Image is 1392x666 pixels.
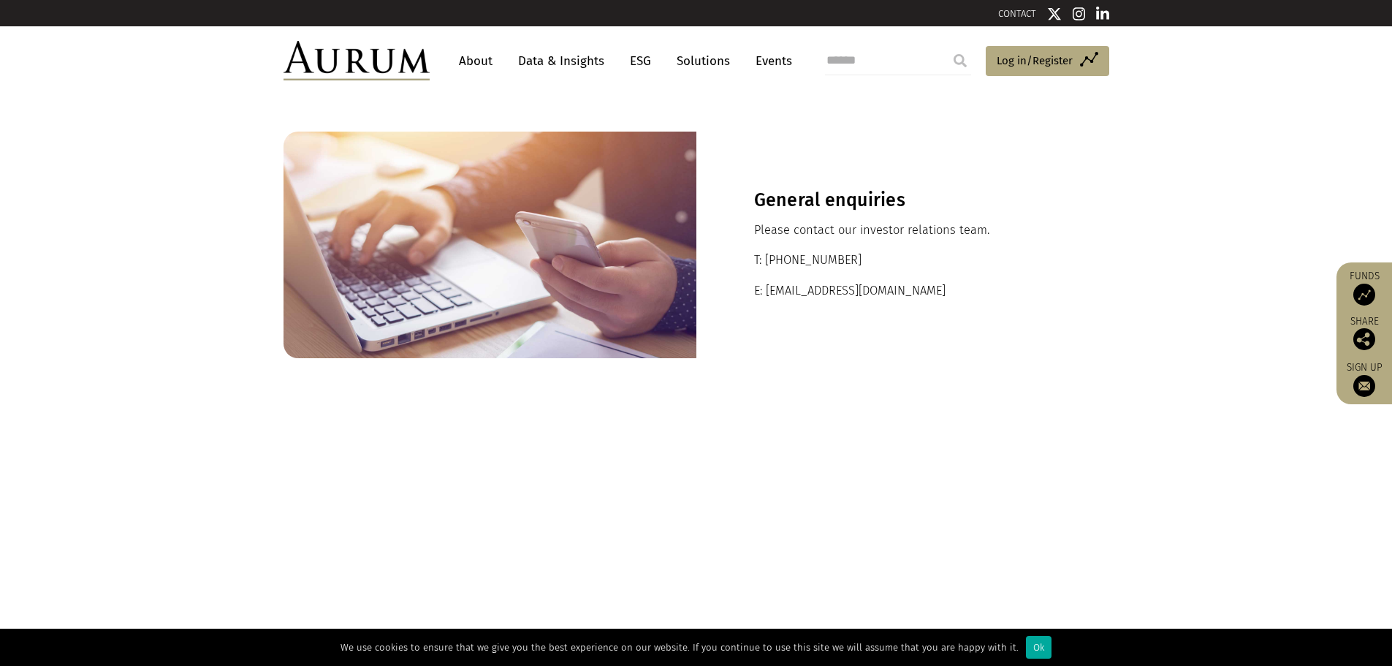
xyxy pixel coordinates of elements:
[284,41,430,80] img: Aurum
[754,251,1051,270] p: T: [PHONE_NUMBER]
[946,46,975,75] input: Submit
[623,48,658,75] a: ESG
[1344,361,1385,397] a: Sign up
[754,189,1051,211] h3: General enquiries
[511,48,612,75] a: Data & Insights
[1073,7,1086,21] img: Instagram icon
[669,48,737,75] a: Solutions
[452,48,500,75] a: About
[1344,317,1385,350] div: Share
[1353,375,1375,397] img: Sign up to our newsletter
[997,52,1073,69] span: Log in/Register
[1047,7,1062,21] img: Twitter icon
[1353,284,1375,306] img: Access Funds
[998,8,1036,19] a: CONTACT
[986,46,1109,77] a: Log in/Register
[754,281,1051,300] p: E: [EMAIL_ADDRESS][DOMAIN_NAME]
[1353,328,1375,350] img: Share this post
[1096,7,1109,21] img: Linkedin icon
[754,221,1051,240] p: Please contact our investor relations team.
[1026,636,1051,659] div: Ok
[1344,270,1385,306] a: Funds
[748,48,792,75] a: Events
